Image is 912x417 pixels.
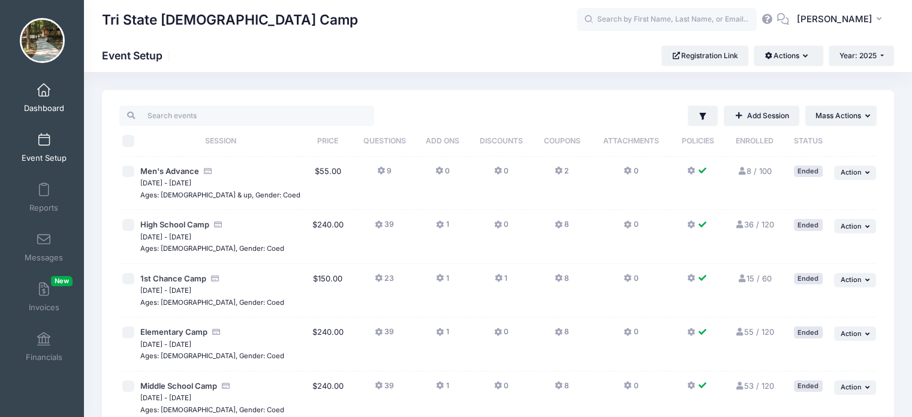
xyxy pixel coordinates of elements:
th: Attachments [590,126,672,157]
span: Action [841,383,862,391]
small: [DATE] - [DATE] [140,286,191,295]
button: 8 [555,380,569,398]
small: [DATE] - [DATE] [140,394,191,402]
span: Policies [681,136,714,145]
span: High School Camp [140,220,209,229]
td: $150.00 [303,264,352,318]
button: 1 [436,219,449,236]
a: Dashboard [16,77,73,119]
button: 9 [377,166,392,183]
td: $240.00 [303,210,352,264]
span: Reports [29,203,58,213]
span: Discounts [480,136,523,145]
button: 0 [493,219,508,236]
span: Men's Advance [140,166,199,176]
span: New [51,276,73,286]
button: Year: 2025 [829,46,894,66]
div: Ended [794,166,823,177]
span: Questions [363,136,406,145]
span: Attachments [603,136,659,145]
span: [PERSON_NAME] [797,13,872,26]
div: Ended [794,326,823,338]
th: Status [785,126,831,157]
a: 8 / 100 [737,166,772,176]
button: 0 [435,166,450,183]
a: 15 / 60 [737,274,772,283]
span: Action [841,275,862,284]
a: Messages [16,226,73,268]
small: Ages: [DEMOGRAPHIC_DATA] & up, Gender: Coed [140,191,300,199]
small: Ages: [DEMOGRAPHIC_DATA], Gender: Coed [140,244,284,253]
th: Session [137,126,303,157]
i: Accepting Credit Card Payments [203,167,213,175]
a: 53 / 120 [735,381,774,391]
span: Dashboard [24,103,64,113]
button: Actions [754,46,823,66]
a: Registration Link [661,46,748,66]
button: 0 [624,219,638,236]
button: 0 [624,326,638,344]
span: Messages [25,253,63,263]
small: [DATE] - [DATE] [140,233,191,241]
span: Elementary Camp [140,327,207,337]
i: Accepting Credit Card Payments [212,328,221,336]
span: Action [841,222,862,230]
span: Coupons [544,136,580,145]
a: 55 / 120 [735,327,774,337]
th: Add Ons [417,126,468,157]
th: Coupons [534,126,590,157]
div: Ended [794,273,823,284]
a: Reports [16,176,73,218]
i: Accepting Credit Card Payments [213,221,223,229]
span: Add Ons [426,136,459,145]
th: Policies [672,126,723,157]
button: Action [834,219,876,233]
button: Action [834,273,876,287]
td: $55.00 [303,157,352,211]
span: Mass Actions [815,111,861,120]
button: 8 [555,273,569,290]
a: Financials [16,326,73,368]
i: Accepting Credit Card Payments [210,275,220,283]
th: Questions [353,126,417,157]
button: 1 [436,273,449,290]
button: 1 [436,380,449,398]
small: Ages: [DEMOGRAPHIC_DATA], Gender: Coed [140,298,284,307]
span: Year: 2025 [839,51,877,60]
h1: Event Setup [102,49,173,62]
input: Search events [119,106,374,126]
a: Add Session [724,106,799,126]
span: Financials [26,352,62,362]
span: Event Setup [22,153,67,163]
div: Ended [794,219,823,230]
a: Event Setup [16,127,73,169]
i: Accepting Credit Card Payments [221,382,231,390]
span: Middle School Camp [140,381,217,391]
button: 0 [624,166,638,183]
small: Ages: [DEMOGRAPHIC_DATA], Gender: Coed [140,352,284,360]
button: 1 [495,273,507,290]
button: 0 [493,166,508,183]
button: 39 [375,380,394,398]
h1: Tri State [DEMOGRAPHIC_DATA] Camp [102,6,358,34]
small: [DATE] - [DATE] [140,179,191,187]
button: 39 [375,326,394,344]
button: Action [834,380,876,395]
td: $240.00 [303,317,352,371]
th: Discounts [468,126,534,157]
span: Invoices [29,302,59,313]
span: Action [841,168,862,176]
button: 2 [555,166,569,183]
img: Tri State Christian Camp [20,18,65,63]
button: 0 [493,326,508,344]
button: 0 [624,273,638,290]
button: 23 [375,273,394,290]
th: Price [303,126,352,157]
a: InvoicesNew [16,276,73,318]
button: [PERSON_NAME] [789,6,894,34]
a: 36 / 120 [735,220,774,229]
span: Action [841,329,862,338]
button: Action [834,166,876,180]
button: Mass Actions [805,106,877,126]
button: 8 [555,326,569,344]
